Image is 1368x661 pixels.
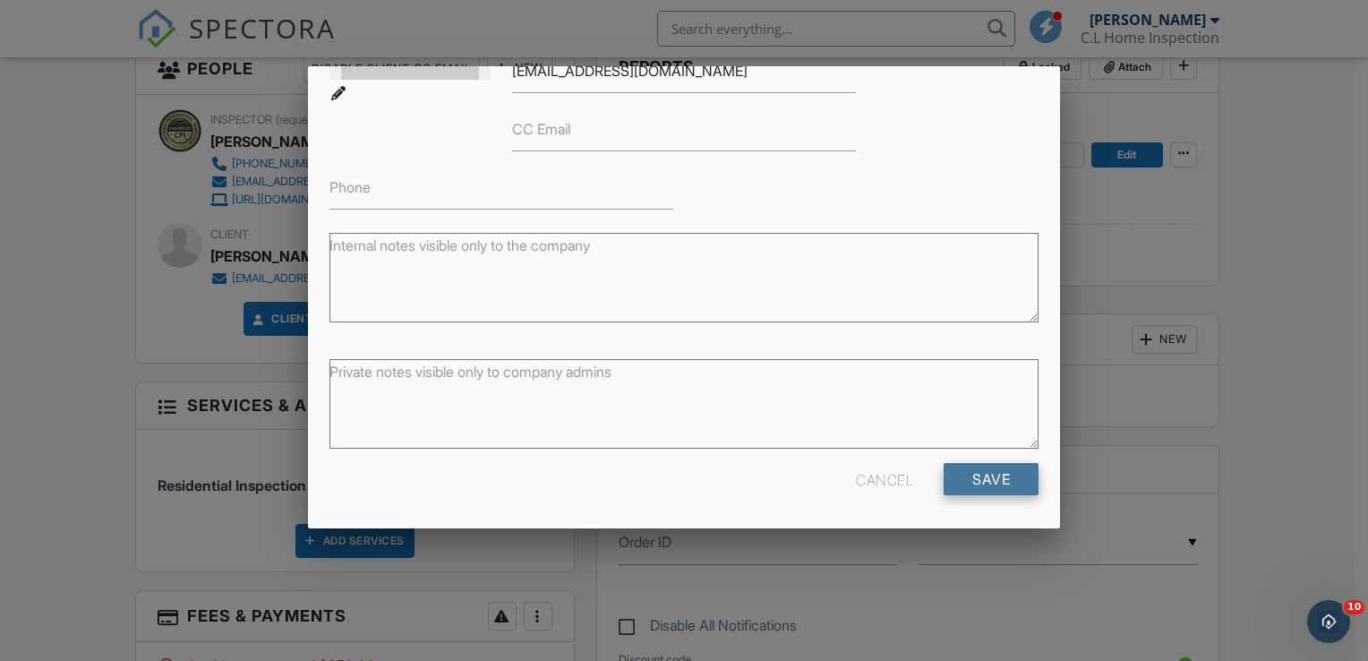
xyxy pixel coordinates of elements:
[856,463,913,495] div: Cancel
[1307,600,1350,643] iframe: Intercom live chat
[512,119,570,139] label: CC Email
[329,236,590,255] label: Internal notes visible only to the company
[944,463,1039,495] input: Save
[329,362,611,382] label: Private notes visible only to company admins
[329,177,371,197] label: Phone
[1344,600,1364,614] span: 10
